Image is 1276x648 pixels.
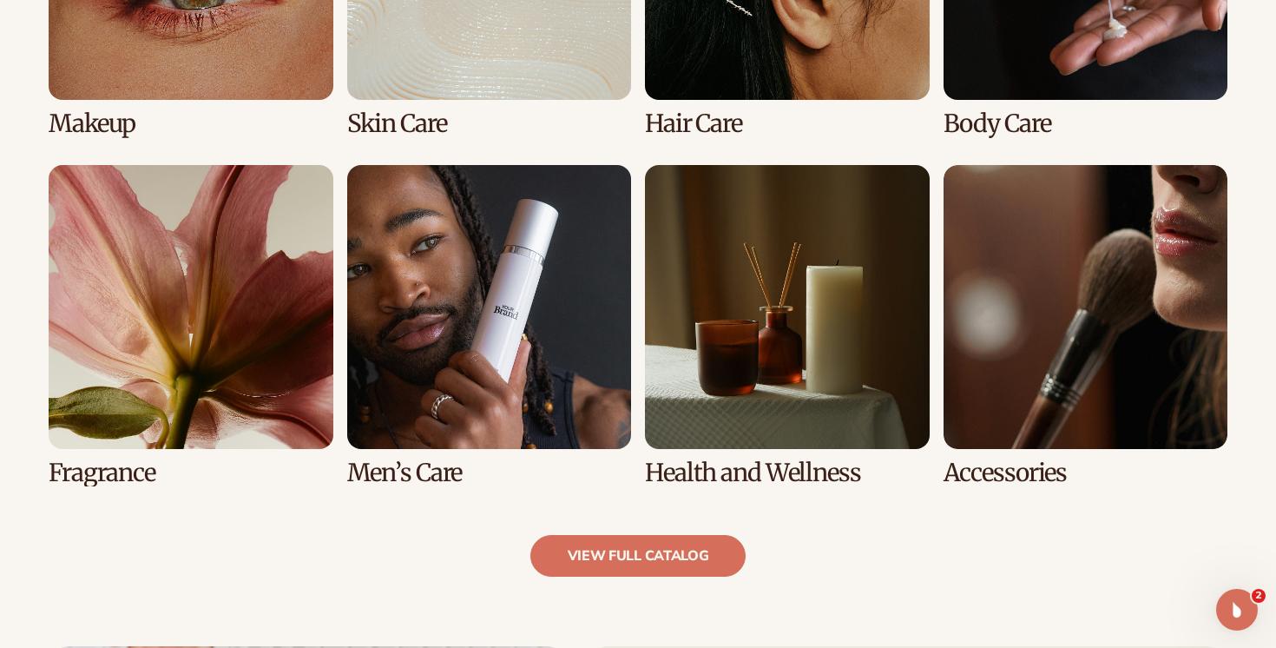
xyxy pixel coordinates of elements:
div: 7 / 8 [645,165,930,486]
div: 5 / 8 [49,165,333,486]
h3: Body Care [944,110,1228,137]
a: view full catalog [530,535,747,577]
iframe: Intercom live chat [1216,589,1258,631]
h3: Hair Care [645,110,930,137]
div: 8 / 8 [944,165,1228,486]
h3: Skin Care [347,110,632,137]
span: 2 [1252,589,1266,603]
h3: Makeup [49,110,333,137]
div: 6 / 8 [347,165,632,486]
